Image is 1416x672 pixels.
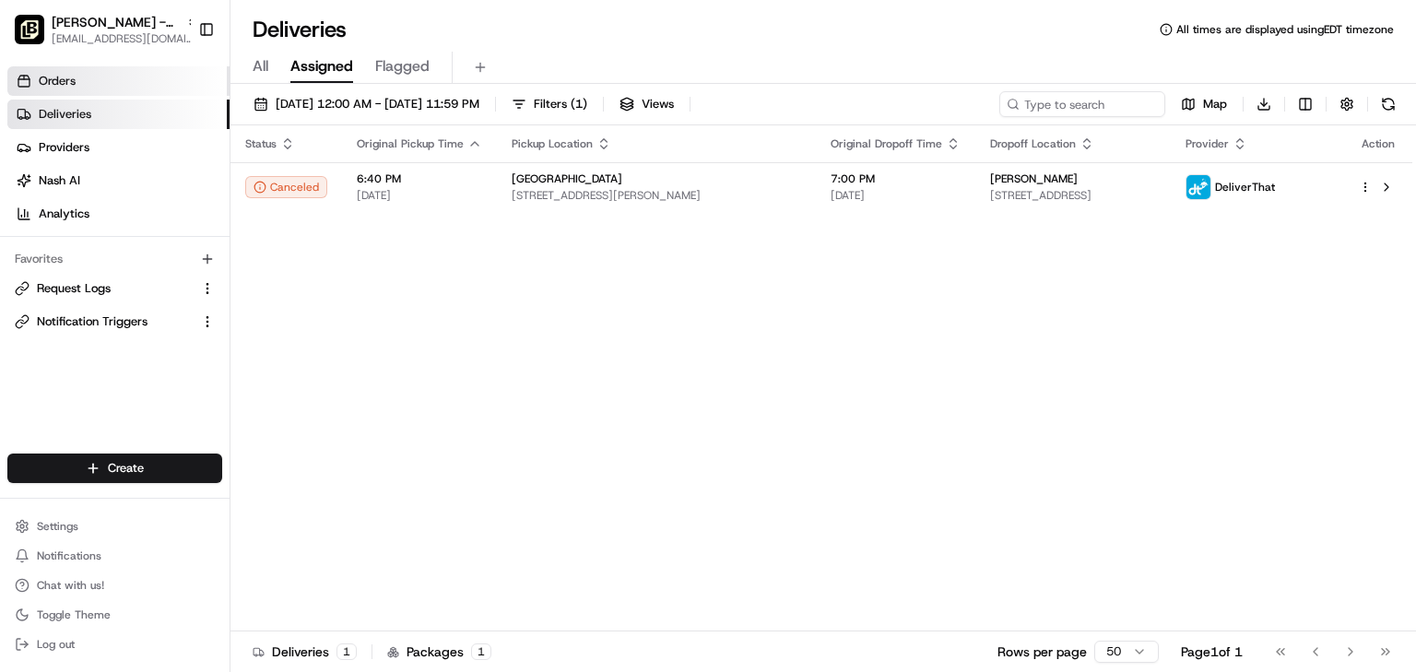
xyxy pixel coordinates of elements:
[18,267,48,297] img: Brittany Newman
[7,199,230,229] a: Analytics
[37,336,52,350] img: 1736555255976-a54dd68f-1ca7-489b-9aae-adbdc363a1c4
[512,171,622,186] span: [GEOGRAPHIC_DATA]
[37,637,75,652] span: Log out
[1173,91,1235,117] button: Map
[7,100,230,129] a: Deliveries
[471,643,491,660] div: 1
[1375,91,1401,117] button: Refresh
[108,460,144,477] span: Create
[290,55,353,77] span: Assigned
[512,136,593,151] span: Pickup Location
[253,15,347,44] h1: Deliveries
[999,91,1165,117] input: Type to search
[253,643,357,661] div: Deliveries
[990,171,1078,186] span: [PERSON_NAME]
[163,335,201,349] span: [DATE]
[336,643,357,660] div: 1
[7,454,222,483] button: Create
[357,136,464,151] span: Original Pickup Time
[7,66,230,96] a: Orders
[37,411,141,430] span: Knowledge Base
[39,206,89,222] span: Analytics
[7,274,222,303] button: Request Logs
[18,239,118,253] div: Past conversations
[7,602,222,628] button: Toggle Theme
[1176,22,1394,37] span: All times are displayed using EDT timezone
[831,136,942,151] span: Original Dropoff Time
[148,404,303,437] a: 💻API Documentation
[183,456,223,470] span: Pylon
[37,519,78,534] span: Settings
[7,513,222,539] button: Settings
[37,578,104,593] span: Chat with us!
[245,136,277,151] span: Status
[37,280,111,297] span: Request Logs
[15,313,193,330] a: Notification Triggers
[18,73,336,102] p: Welcome 👋
[245,91,488,117] button: [DATE] 12:00 AM - [DATE] 11:59 PM
[153,285,159,300] span: •
[1186,136,1229,151] span: Provider
[1359,136,1398,151] div: Action
[990,136,1076,151] span: Dropoff Location
[512,188,801,203] span: [STREET_ADDRESS][PERSON_NAME]
[163,285,201,300] span: [DATE]
[15,15,44,44] img: Pei Wei - Uptown
[15,280,193,297] a: Request Logs
[83,175,302,194] div: Start new chat
[37,313,147,330] span: Notification Triggers
[7,244,222,274] div: Favorites
[7,543,222,569] button: Notifications
[357,188,482,203] span: [DATE]
[7,307,222,336] button: Notification Triggers
[313,181,336,203] button: Start new chat
[18,18,55,54] img: Nash
[153,335,159,349] span: •
[253,55,268,77] span: All
[831,171,961,186] span: 7:00 PM
[39,139,89,156] span: Providers
[831,188,961,203] span: [DATE]
[18,317,48,347] img: Masood Aslam
[52,13,179,31] button: [PERSON_NAME] - [GEOGRAPHIC_DATA]
[1203,96,1227,112] span: Map
[642,96,674,112] span: Views
[57,285,149,300] span: [PERSON_NAME]
[130,455,223,470] a: Powered byPylon
[286,235,336,257] button: See all
[245,176,327,198] button: Canceled
[990,188,1156,203] span: [STREET_ADDRESS]
[7,166,230,195] a: Nash AI
[387,643,491,661] div: Packages
[52,31,199,46] button: [EMAIL_ADDRESS][DOMAIN_NAME]
[1181,643,1243,661] div: Page 1 of 1
[7,631,222,657] button: Log out
[276,96,479,112] span: [DATE] 12:00 AM - [DATE] 11:59 PM
[174,411,296,430] span: API Documentation
[57,335,149,349] span: [PERSON_NAME]
[83,194,254,208] div: We're available if you need us!
[571,96,587,112] span: ( 1 )
[39,106,91,123] span: Deliveries
[375,55,430,77] span: Flagged
[997,643,1087,661] p: Rows per page
[7,133,230,162] a: Providers
[7,7,191,52] button: Pei Wei - Uptown[PERSON_NAME] - [GEOGRAPHIC_DATA][EMAIL_ADDRESS][DOMAIN_NAME]
[48,118,304,137] input: Clear
[39,175,72,208] img: 4920774857489_3d7f54699973ba98c624_72.jpg
[1215,180,1275,195] span: DeliverThat
[611,91,682,117] button: Views
[503,91,596,117] button: Filters(1)
[1186,175,1210,199] img: profile_deliverthat_partner.png
[11,404,148,437] a: 📗Knowledge Base
[39,172,80,189] span: Nash AI
[534,96,587,112] span: Filters
[357,171,482,186] span: 6:40 PM
[18,413,33,428] div: 📗
[156,413,171,428] div: 💻
[39,73,76,89] span: Orders
[7,572,222,598] button: Chat with us!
